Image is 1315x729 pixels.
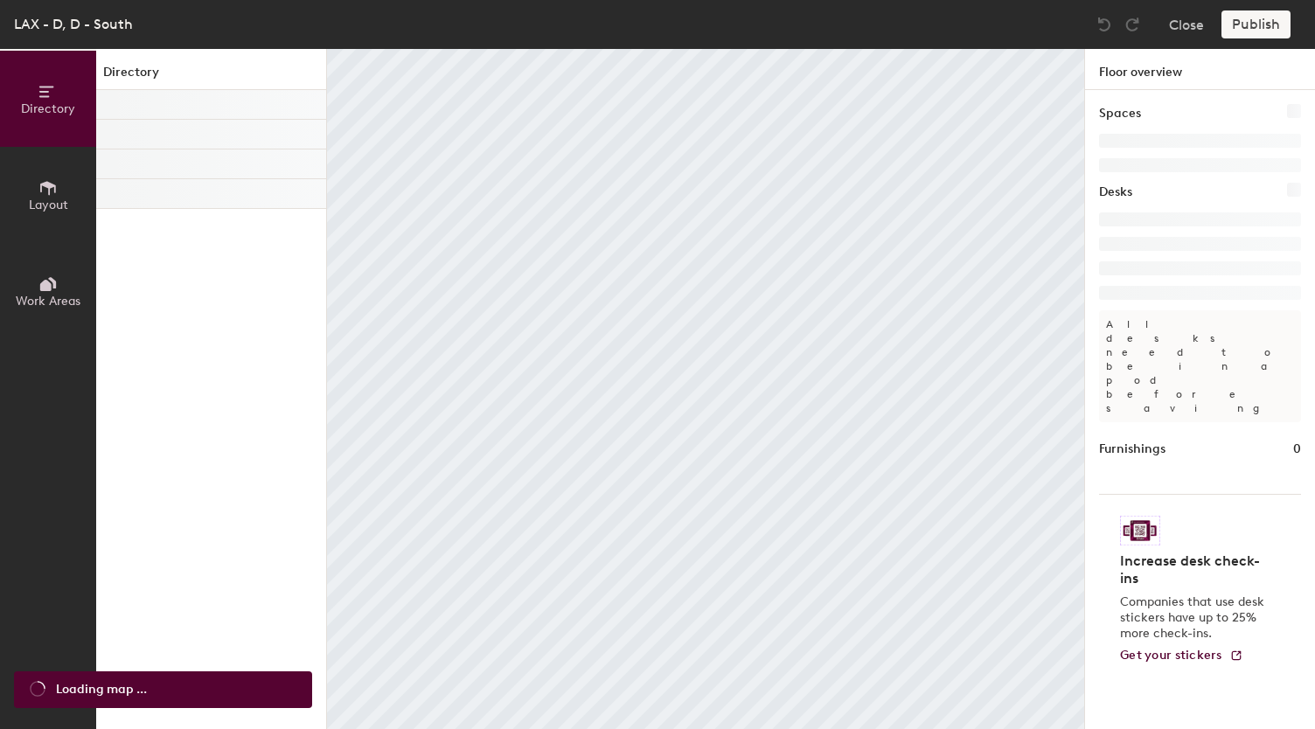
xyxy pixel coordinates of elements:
h1: Directory [96,63,326,90]
a: Get your stickers [1120,649,1243,663]
div: LAX - D, D - South [14,13,133,35]
img: Sticker logo [1120,516,1160,545]
p: Companies that use desk stickers have up to 25% more check-ins. [1120,594,1270,642]
h4: Increase desk check-ins [1120,552,1270,587]
img: Redo [1124,16,1141,33]
h1: Desks [1099,183,1132,202]
span: Get your stickers [1120,648,1222,663]
span: Directory [21,101,75,116]
h1: 0 [1293,440,1301,459]
img: Undo [1096,16,1113,33]
span: Work Areas [16,294,80,309]
canvas: Map [327,49,1084,729]
span: Loading map ... [56,680,147,699]
button: Close [1169,10,1204,38]
p: All desks need to be in a pod before saving [1099,310,1301,422]
h1: Spaces [1099,104,1141,123]
span: Layout [29,198,68,212]
h1: Floor overview [1085,49,1315,90]
h1: Furnishings [1099,440,1165,459]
